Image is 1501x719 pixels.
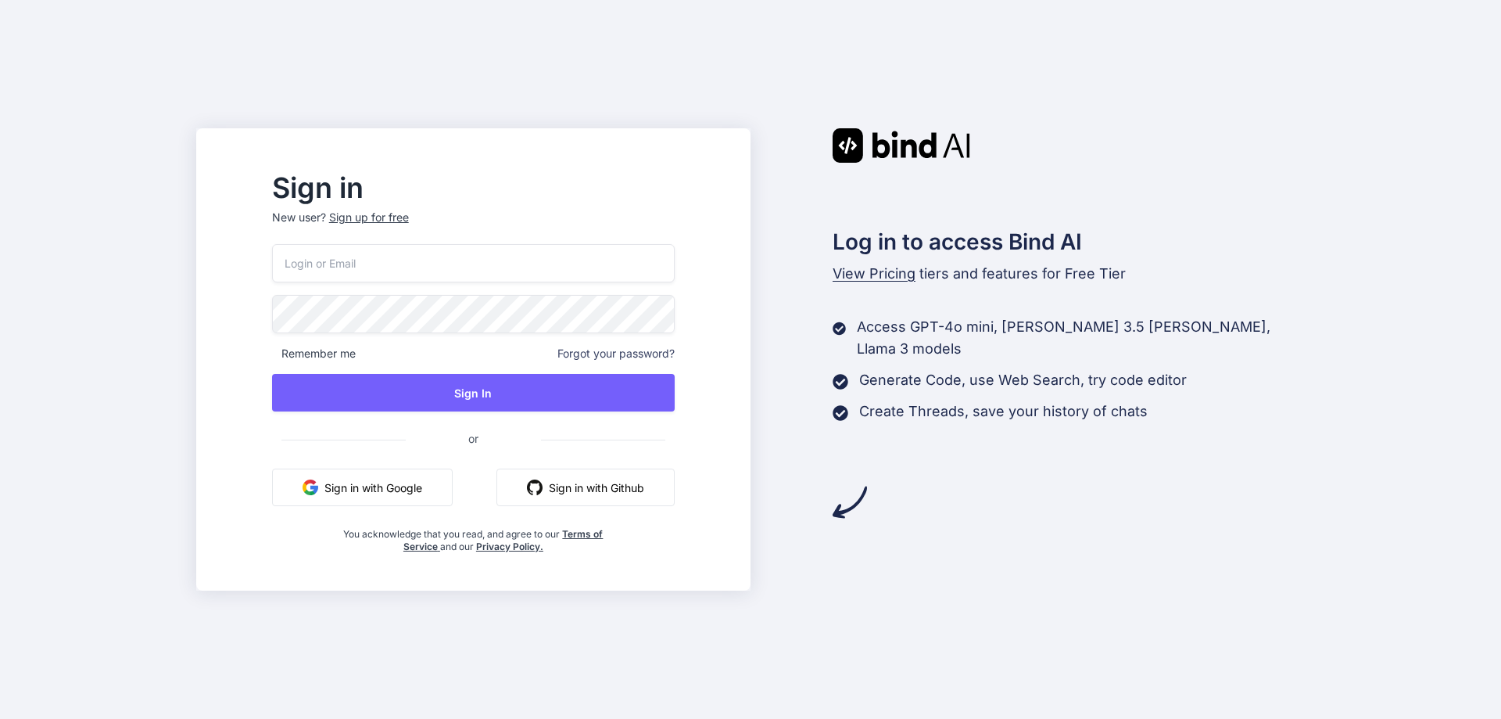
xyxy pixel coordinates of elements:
button: Sign in with Google [272,469,453,506]
div: Sign up for free [329,210,409,225]
div: You acknowledge that you read, and agree to our and our [339,519,608,553]
button: Sign In [272,374,675,412]
img: Bind AI logo [833,128,970,163]
button: Sign in with Github [496,469,675,506]
p: Generate Code, use Web Search, try code editor [859,369,1187,391]
h2: Log in to access Bind AI [833,225,1305,258]
img: github [527,480,543,495]
a: Privacy Policy. [476,541,543,552]
p: Access GPT-4o mini, [PERSON_NAME] 3.5 [PERSON_NAME], Llama 3 models [857,316,1305,360]
p: New user? [272,210,675,244]
h2: Sign in [272,175,675,200]
input: Login or Email [272,244,675,282]
a: Terms of Service [403,528,604,552]
img: google [303,480,318,495]
span: Remember me [272,346,356,361]
span: or [406,419,541,458]
p: tiers and features for Free Tier [833,263,1305,285]
span: View Pricing [833,265,915,282]
img: arrow [833,485,867,519]
p: Create Threads, save your history of chats [859,401,1148,422]
span: Forgot your password? [557,346,675,361]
